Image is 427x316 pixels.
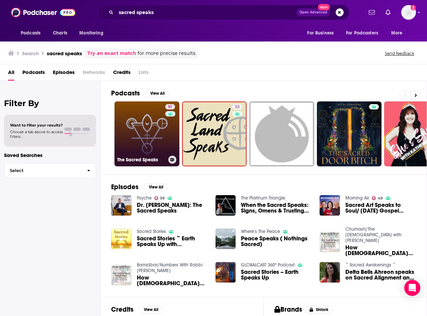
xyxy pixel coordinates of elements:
img: User Profile [401,5,416,20]
button: open menu [16,27,49,39]
a: 49 [372,196,383,200]
a: The Platinum Triangle [241,195,285,201]
button: Unlock [305,306,333,314]
span: Charts [53,28,67,38]
a: PodcastsView All [111,89,169,97]
button: View All [144,183,168,191]
a: Morning Air [345,195,369,201]
span: Sacred Stories ~ Earth Speaks Up with [PERSON_NAME] [137,236,207,247]
button: Show profile menu [401,5,416,20]
h3: sacred speaks [47,50,82,57]
a: Psyche [137,195,152,201]
button: open menu [387,27,411,39]
a: Sacred Stories [137,229,166,234]
a: Credits [113,67,131,81]
img: Podchaser - Follow, Share and Rate Podcasts [11,6,75,19]
img: When the Sacred Speaks: Signs, Omens & Trusting the Message [216,195,236,216]
img: How Torah Speaks of Sacred Sisters [111,265,132,286]
a: Peace Speaks ( Nothings Sacred) [216,229,236,249]
a: Where’s The Peace [241,229,280,234]
div: Search podcasts, credits, & more... [98,5,349,20]
button: open menu [342,27,388,39]
a: Episodes [53,67,75,81]
span: Select [4,168,82,173]
svg: Add a profile image [411,5,416,10]
a: Sacred Art Speaks to Soul/ Sunday Gospel Reflection [345,202,416,214]
span: for more precise results [138,50,195,57]
span: Networks [83,67,105,81]
h2: Episodes [111,183,139,191]
span: Choose a tab above to access filters. [10,130,63,139]
a: Sacred Stories – Earth Speaks Up [241,269,312,281]
img: Dr. John Price: The Sacred Speaks [111,195,132,216]
a: Peace Speaks ( Nothings Sacred) [241,236,312,247]
a: 51The Sacred Speaks [114,101,179,166]
button: View All [145,89,169,97]
img: Sacred Stories ~ Earth Speaks Up with Mary McNerney [111,229,132,249]
a: 51 [165,104,175,109]
img: How Torah Speaks of Sacred Sisters [320,232,340,252]
a: 23 [232,104,242,109]
button: open menu [75,27,112,39]
h2: Podcasts [111,89,140,97]
input: Search podcasts, credits, & more... [116,7,296,18]
h3: The Sacred Speaks [117,157,166,163]
h2: Credits [111,305,134,314]
span: 39 [160,197,165,200]
h3: Search [22,50,39,57]
span: New [318,4,330,10]
a: Delta Bells Ahreon speaks on Sacred Alignment and Frequency Wellness [345,269,416,281]
div: Open Intercom Messenger [404,280,420,296]
a: All [8,67,14,81]
button: View All [139,306,163,314]
img: Sacred Stories – Earth Speaks Up [216,262,236,283]
span: Logged in as GregKubie [401,5,416,20]
button: Open AdvancedNew [296,8,330,16]
span: For Business [307,28,334,38]
img: Sacred Art Speaks to Soul/ Sunday Gospel Reflection [320,195,340,216]
span: 23 [235,104,240,110]
a: How Torah Speaks of Sacred Sisters [137,275,207,286]
a: Podcasts [22,67,45,81]
span: More [391,28,403,38]
a: Show notifications dropdown [366,7,377,18]
h2: Filter By [4,98,96,108]
a: 39 [154,196,165,200]
span: Sacred Art Speaks to Soul/ [DATE] Gospel Reflection [345,202,416,214]
a: ~ Sacred Awakenings ~ [345,262,396,268]
span: How [DEMOGRAPHIC_DATA] Speaks of Sacred Sisters [345,245,416,256]
a: When the Sacred Speaks: Signs, Omens & Trusting the Message [241,202,312,214]
span: For Podcasters [346,28,378,38]
span: Lists [139,67,149,81]
span: Want to filter your results? [10,123,63,128]
button: Select [4,163,96,178]
a: Charts [49,27,71,39]
a: 23 [182,101,247,166]
a: GLOBALCAST 360° Podcast [241,262,295,268]
span: Monitoring [79,28,103,38]
a: EpisodesView All [111,183,168,191]
span: How [DEMOGRAPHIC_DATA] Speaks of Sacred Sisters [137,275,207,286]
img: Delta Bells Ahreon speaks on Sacred Alignment and Frequency Wellness [320,262,340,283]
button: Send feedback [383,51,416,56]
a: Show notifications dropdown [383,7,393,18]
a: Bamidbar/Numbers With Rabbi Mendel Kaplan [137,262,202,273]
span: 51 [168,104,172,110]
h2: Brands [274,305,302,314]
span: Open Advanced [300,11,327,14]
button: open menu [303,27,342,39]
